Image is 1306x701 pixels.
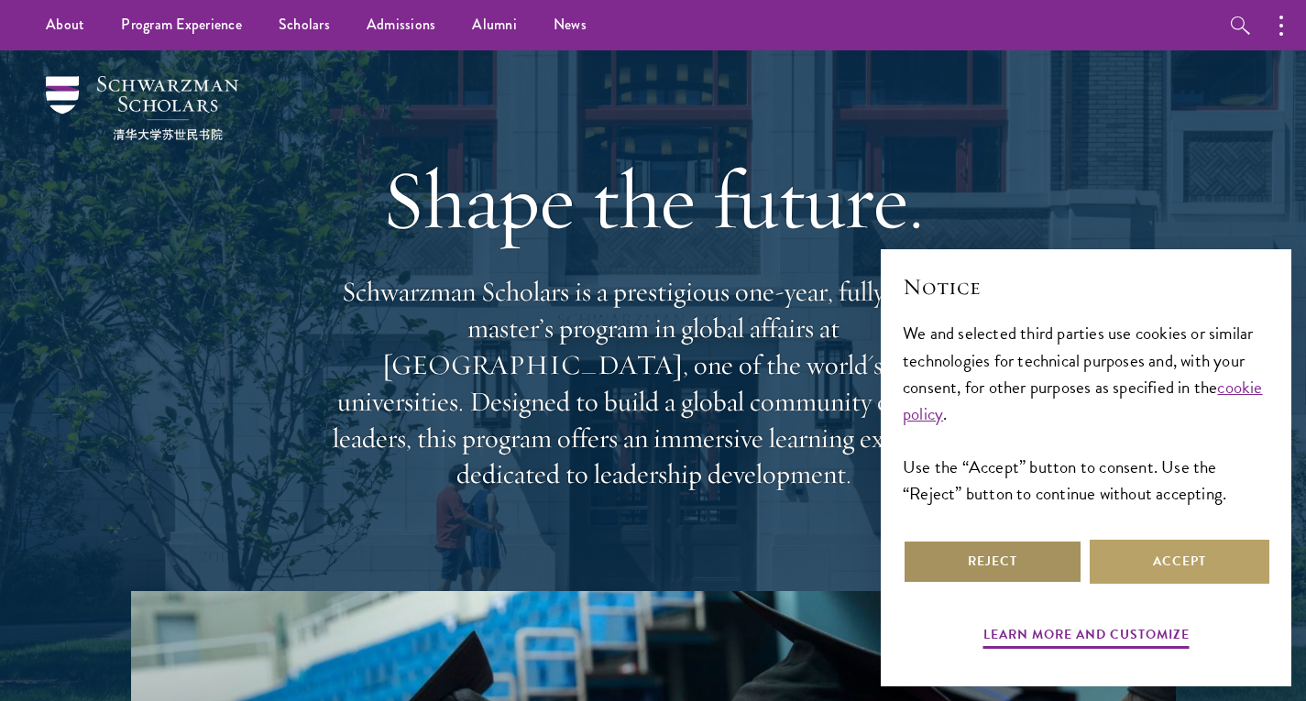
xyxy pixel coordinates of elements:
[324,148,983,251] h1: Shape the future.
[46,76,238,140] img: Schwarzman Scholars
[1090,540,1269,584] button: Accept
[903,271,1269,302] h2: Notice
[903,374,1263,427] a: cookie policy
[903,540,1082,584] button: Reject
[983,623,1190,652] button: Learn more and customize
[903,320,1269,506] div: We and selected third parties use cookies or similar technologies for technical purposes and, wit...
[324,274,983,493] p: Schwarzman Scholars is a prestigious one-year, fully funded master’s program in global affairs at...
